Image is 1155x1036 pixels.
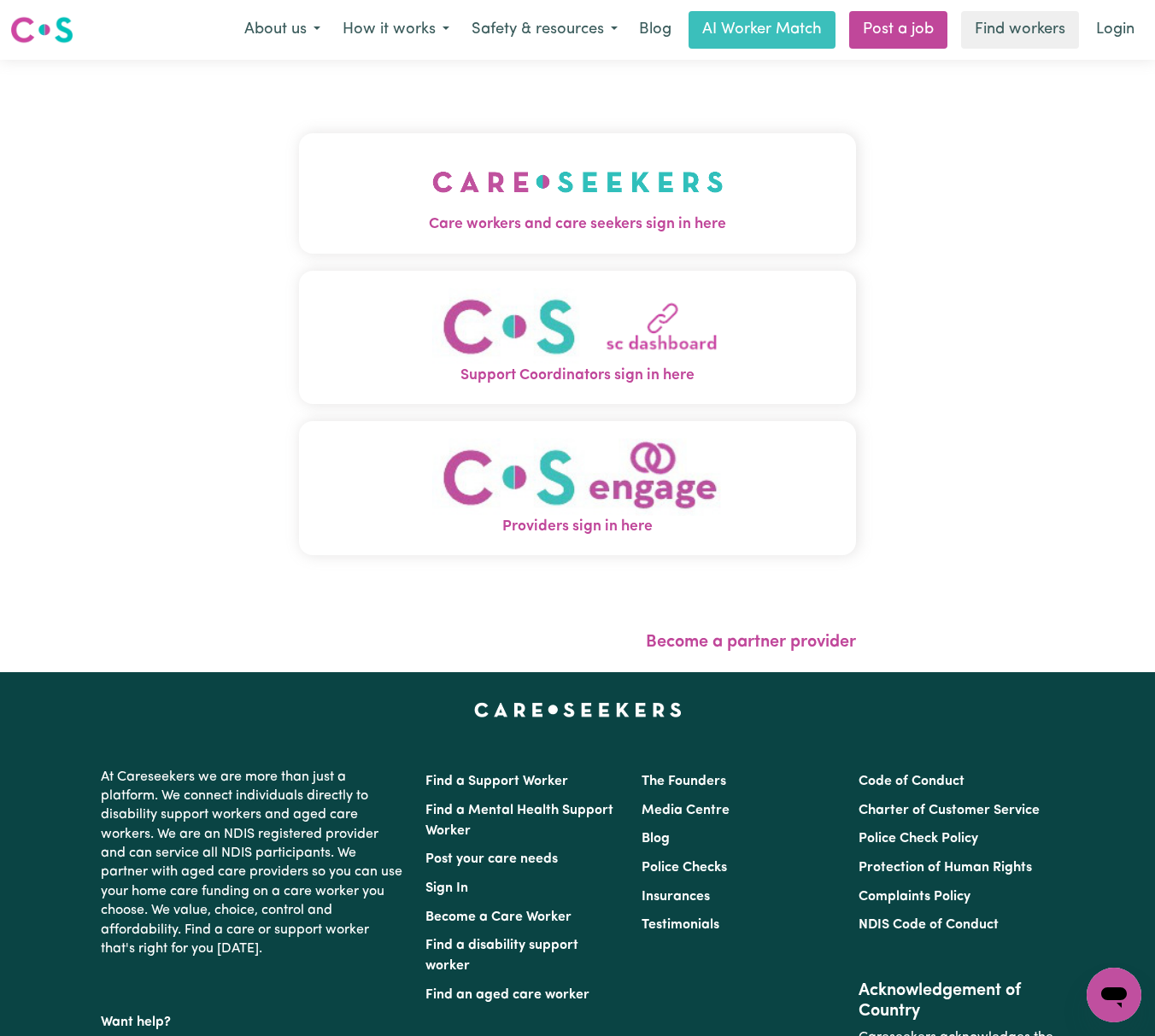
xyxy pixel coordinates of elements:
[299,421,856,555] button: Providers sign in here
[1086,11,1145,49] a: Login
[299,516,856,538] span: Providers sign in here
[101,761,405,966] p: At Careseekers we are more than just a platform. We connect individuals directly to disability su...
[642,775,726,788] a: The Founders
[299,214,856,236] span: Care workers and care seekers sign in here
[10,15,73,45] img: Careseekers logo
[849,11,947,49] a: Post a job
[101,1006,405,1032] p: Want help?
[961,11,1079,49] a: Find workers
[425,852,558,866] a: Post your care needs
[299,271,856,405] button: Support Coordinators sign in here
[859,890,970,904] a: Complaints Policy
[859,775,964,788] a: Code of Conduct
[299,133,856,253] button: Care workers and care seekers sign in here
[629,11,682,49] a: Blog
[646,634,856,651] a: Become a partner provider
[642,890,710,904] a: Insurances
[642,804,730,817] a: Media Centre
[689,11,835,49] a: AI Worker Match
[859,861,1032,875] a: Protection of Human Rights
[460,12,629,48] button: Safety & resources
[642,861,727,875] a: Police Checks
[859,832,978,846] a: Police Check Policy
[642,918,719,932] a: Testimonials
[425,804,613,838] a: Find a Mental Health Support Worker
[233,12,331,48] button: About us
[859,980,1054,1021] h2: Acknowledgement of Country
[474,703,682,717] a: Careseekers home page
[425,910,572,924] a: Become a Care Worker
[1087,968,1141,1022] iframe: Button to launch messaging window
[859,804,1040,817] a: Charter of Customer Service
[331,12,460,48] button: How it works
[425,775,568,788] a: Find a Support Worker
[642,832,670,846] a: Blog
[299,365,856,387] span: Support Coordinators sign in here
[10,10,73,50] a: Careseekers logo
[859,918,999,932] a: NDIS Code of Conduct
[425,939,578,973] a: Find a disability support worker
[425,881,468,895] a: Sign In
[425,988,589,1002] a: Find an aged care worker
